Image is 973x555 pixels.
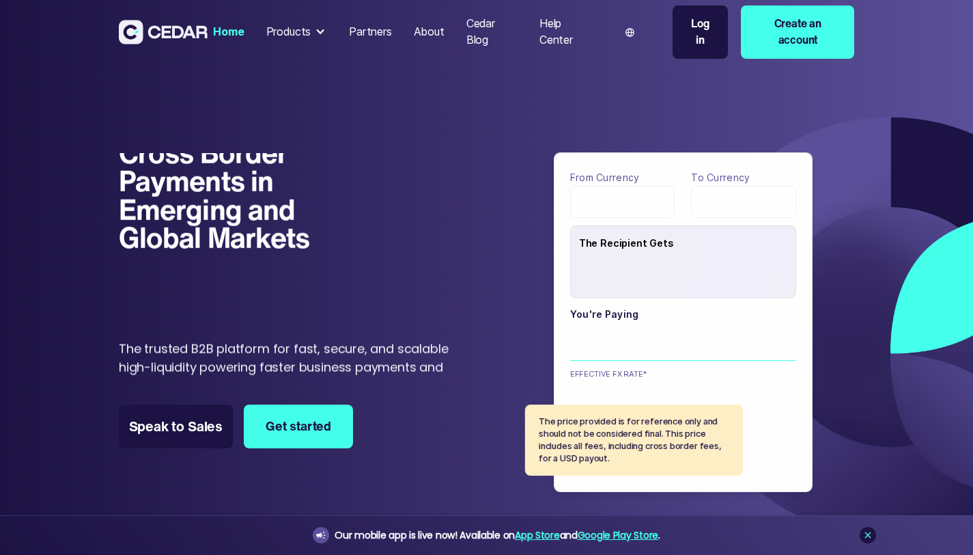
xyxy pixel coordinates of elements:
form: payField [570,169,796,435]
h1: Simplifying Cross Border Payments in Emerging and Global Markets [119,109,322,252]
a: About [408,17,450,47]
p: The trusted B2B platform for fast, secure, and scalable high-liquidity powering faster business p... [119,340,457,395]
a: Cedar Blog [461,9,523,55]
a: Partners [343,17,397,47]
label: You're paying [570,306,796,323]
div: Home [213,24,244,40]
a: Get started [244,405,353,448]
div: EFFECTIVE FX RATE* [570,368,649,379]
div: Help Center [539,16,595,49]
label: To currency [691,169,796,186]
div: Products [261,18,333,46]
div: The Recipient Gets [579,230,795,256]
a: Help Center [534,9,601,55]
div: About [414,24,445,40]
a: App Store [515,528,559,542]
img: announcement [315,530,326,541]
a: Create an account [741,5,854,59]
div: Partners [349,24,392,40]
a: Home [208,17,249,47]
div: Our mobile app is live now! Available on and . [335,527,660,544]
a: Log in [673,5,728,59]
div: Log in [686,16,714,49]
a: Speak to Sales [119,405,234,448]
div: Cedar Blog [466,16,518,49]
a: Google Play Store [578,528,658,542]
div: Products [266,24,311,40]
p: The price provided is for reference only and should not be considered final. This price includes ... [538,416,729,465]
label: From currency [570,169,675,186]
